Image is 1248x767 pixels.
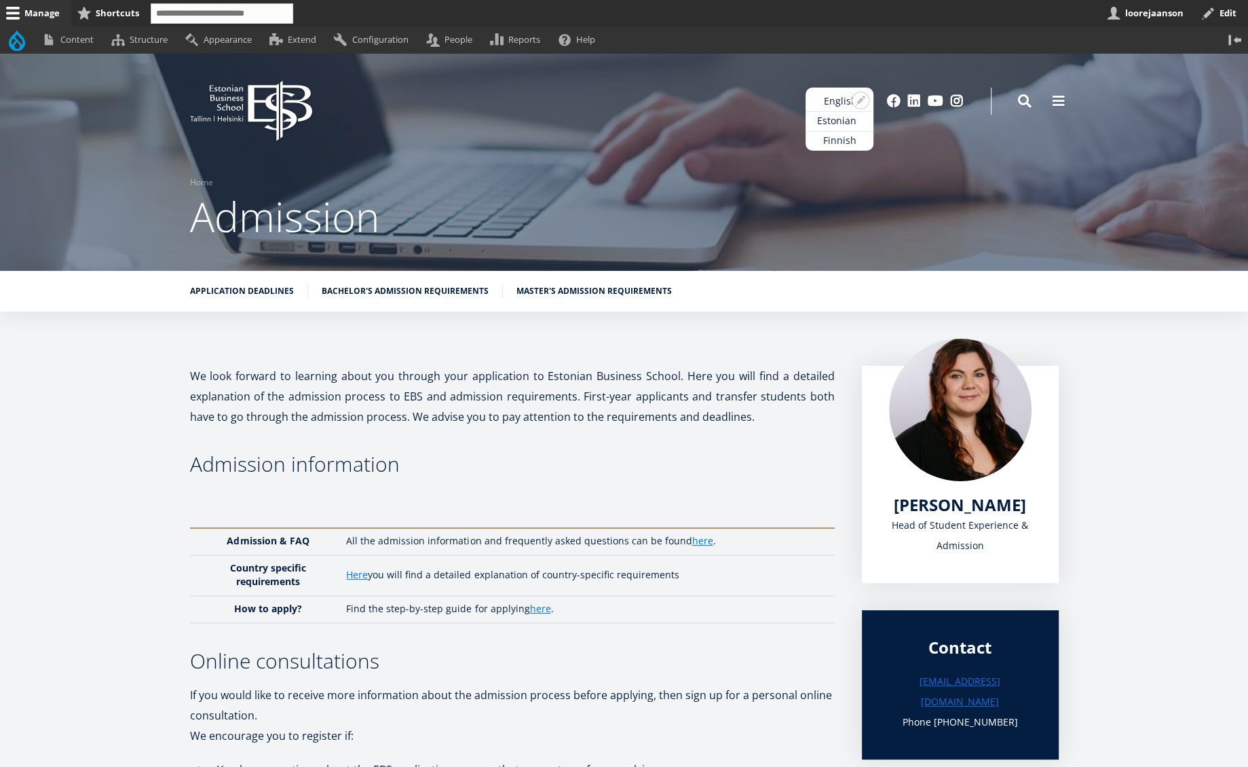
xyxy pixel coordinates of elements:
h3: Admission information [190,454,835,474]
h3: Online consultations [190,651,835,671]
a: Bachelor's admission requirements [322,284,489,298]
p: Find the step-by-step guide for applying . [346,602,820,616]
a: Master's admission requirements [516,284,672,298]
button: Open configuration options [852,92,869,109]
a: Application deadlines [190,284,294,298]
p: If you would like to receive more information about the admission process before applying, then s... [190,685,835,726]
a: Facebook [887,94,901,108]
strong: Admission & FAQ [227,534,309,547]
a: Reports [485,26,552,53]
a: Appearance [179,26,263,53]
td: All the admission information and frequently asked questions can be found . [339,528,834,555]
a: Finnish [806,131,873,151]
a: Estonian [806,111,873,131]
a: Content [36,26,105,53]
img: liina reimann [889,339,1032,481]
a: here [529,602,550,616]
a: People [420,26,484,53]
a: Youtube [928,94,943,108]
a: Help [552,26,607,53]
div: Head of Student Experience & Admission [889,515,1032,556]
a: Linkedin [907,94,921,108]
h3: Phone [PHONE_NUMBER] [889,712,1032,732]
a: Structure [105,26,179,53]
a: [EMAIL_ADDRESS][DOMAIN_NAME] [889,671,1032,712]
td: you will find a detailed explanation of country-specific requirements [339,555,834,596]
p: We encourage you to register if: [190,726,835,746]
a: here [692,534,713,548]
span: Admission [190,189,379,244]
a: [PERSON_NAME] [894,495,1026,515]
span: [PERSON_NAME] [894,493,1026,516]
a: Extend [263,26,328,53]
a: Configuration [328,26,420,53]
a: Instagram [950,94,964,108]
a: Home [190,176,213,189]
p: We look forward to learning about you through your application to Estonian Business School. Here ... [190,366,835,427]
a: Here [346,568,368,582]
button: Vertical orientation [1222,26,1248,53]
div: Contact [889,637,1032,658]
strong: How to apply? [234,602,302,615]
strong: Country specific requirements [230,561,306,588]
